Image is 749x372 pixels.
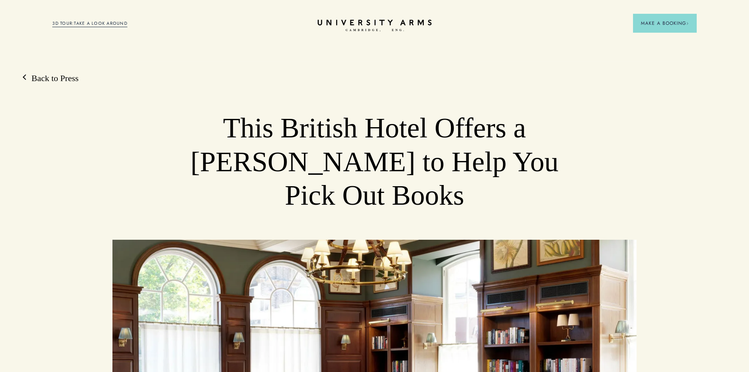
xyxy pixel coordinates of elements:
a: Back to Press [24,72,79,84]
a: Home [318,20,432,32]
img: Arrow icon [686,22,689,25]
h1: This British Hotel Offers a [PERSON_NAME] to Help You Pick Out Books [165,111,584,213]
a: 3D TOUR:TAKE A LOOK AROUND [52,20,127,27]
span: Make a Booking [641,20,689,27]
button: Make a BookingArrow icon [633,14,697,33]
